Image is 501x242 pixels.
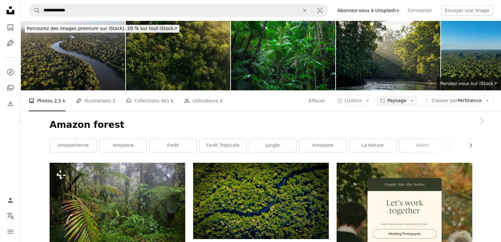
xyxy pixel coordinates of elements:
[4,81,17,94] a: Collections
[21,21,183,37] a: Parcourez des images premium sur iStock|- 20 % sur tout iStock↗
[399,139,446,152] a: arbre
[299,139,346,152] a: Amazone
[126,21,230,90] img: Vue aérienne de la forêt amazonienne au Brésil
[333,96,373,106] button: Licence
[4,225,17,238] button: Menu
[333,5,404,16] a: Abonnez-vous à Unsplash+
[27,26,124,31] span: Parcourez des images premium sur iStock |
[462,90,501,152] a: Suivant
[387,98,406,104] span: Paysage
[193,198,329,204] a: Vue aérienne d’arbres verts
[150,139,196,152] a: forêt
[184,90,223,111] a: Utilisateurs 0
[309,96,325,106] button: Effacer
[200,139,246,152] a: forêt tropicale
[436,77,501,90] a: Rendez-vous sur iStock↗
[50,139,97,152] a: Amazonienne
[25,25,179,33] div: - 20 % sur tout iStock ↗
[113,97,115,104] span: 2
[193,163,329,239] img: Vue aérienne d’arbres verts
[404,5,436,16] a: Connexion
[76,90,115,111] a: Illustrations 2
[4,21,17,34] a: Photos
[376,96,418,106] button: Paysage
[50,119,472,131] h1: Amazon forest
[449,139,496,152] a: animal
[161,97,174,104] span: 461 k
[432,98,482,104] span: Pertinence
[297,4,312,17] button: Effacer
[420,96,493,106] button: Classer parPertinence
[440,81,497,86] span: Rendez-vous sur iStock ↗
[312,4,328,17] button: Recherche de visuels
[4,37,17,50] a: Illustrations
[336,21,440,90] img: Forêt amazonienne
[21,21,125,90] img: Forêt amazonienne et rivières aux beaux jours
[220,97,223,104] span: 0
[126,90,174,111] a: Collections 461 k
[441,5,493,16] button: Envoyer une image
[29,4,40,17] button: Rechercher sur Unsplash
[349,139,396,152] a: la nature
[231,21,335,90] img: Forêt tropicale d'Amazone
[50,206,185,212] a: Une forêt verdoyante remplie de nombreux arbres
[4,66,17,79] a: Explorer
[100,139,146,152] a: amazone
[4,194,17,207] a: Connexion / S’inscrire
[29,4,328,17] form: Rechercher des visuels sur tout le site
[432,98,458,103] span: Classer par
[250,139,296,152] a: jungle
[4,209,17,222] button: Langue
[345,98,362,103] span: Licence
